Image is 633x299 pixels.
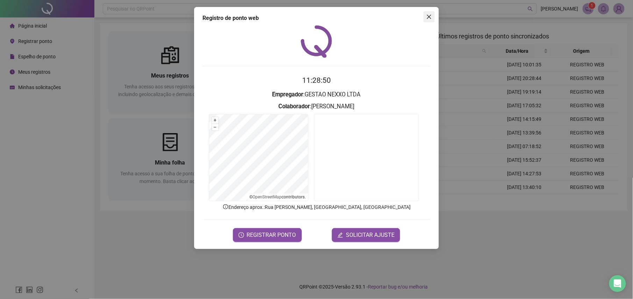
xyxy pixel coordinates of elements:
[239,232,244,238] span: clock-circle
[302,76,331,85] time: 11:28:50
[202,102,431,111] h3: : [PERSON_NAME]
[346,231,394,239] span: SOLICITAR AJUSTE
[212,124,219,131] button: –
[233,228,302,242] button: REGISTRAR PONTO
[332,228,400,242] button: editSOLICITAR AJUSTE
[272,91,304,98] strong: Empregador
[609,275,626,292] div: Open Intercom Messenger
[337,232,343,238] span: edit
[424,11,435,22] button: Close
[250,195,306,199] li: © contributors.
[247,231,296,239] span: REGISTRAR PONTO
[212,117,219,124] button: +
[253,195,282,199] a: OpenStreetMap
[222,204,229,210] span: info-circle
[202,90,431,99] h3: : GESTAO NEXXO LTDA
[301,25,332,58] img: QRPoint
[202,203,431,211] p: Endereço aprox. : Rua [PERSON_NAME], [GEOGRAPHIC_DATA], [GEOGRAPHIC_DATA]
[202,14,431,22] div: Registro de ponto web
[279,103,310,110] strong: Colaborador
[426,14,432,20] span: close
